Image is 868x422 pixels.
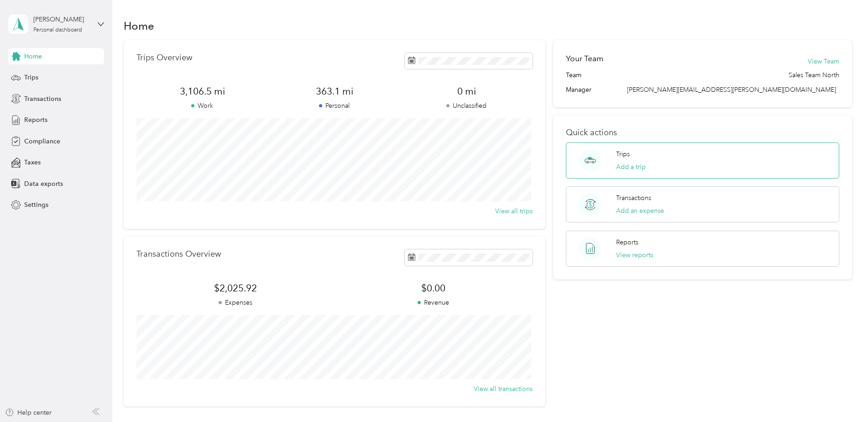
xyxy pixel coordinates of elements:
[136,53,192,63] p: Trips Overview
[24,115,47,125] span: Reports
[24,158,41,167] span: Taxes
[566,53,603,64] h2: Your Team
[268,101,400,111] p: Personal
[24,137,60,146] span: Compliance
[136,101,268,111] p: Work
[24,94,61,104] span: Transactions
[5,408,52,417] button: Help center
[335,298,533,307] p: Revenue
[817,371,868,422] iframe: Everlance-gr Chat Button Frame
[566,70,581,80] span: Team
[136,249,221,259] p: Transactions Overview
[33,27,82,33] div: Personal dashboard
[136,282,335,295] span: $2,025.92
[627,86,836,94] span: [PERSON_NAME][EMAIL_ADDRESS][PERSON_NAME][DOMAIN_NAME]
[616,193,651,203] p: Transactions
[616,149,630,159] p: Trips
[474,384,533,394] button: View all transactions
[136,298,335,307] p: Expenses
[335,282,533,295] span: $0.00
[24,73,38,82] span: Trips
[566,85,591,95] span: Manager
[24,52,42,61] span: Home
[616,206,664,216] button: Add an expense
[808,57,839,66] button: View Team
[401,101,533,111] p: Unclassified
[33,15,90,24] div: [PERSON_NAME]
[124,21,154,31] h1: Home
[24,200,48,210] span: Settings
[566,128,839,137] p: Quick actions
[136,85,268,98] span: 3,106.5 mi
[268,85,400,98] span: 363.1 mi
[789,70,839,80] span: Sales Team North
[616,237,638,247] p: Reports
[401,85,533,98] span: 0 mi
[616,162,646,172] button: Add a trip
[495,206,533,216] button: View all trips
[616,250,653,260] button: View reports
[24,179,63,189] span: Data exports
